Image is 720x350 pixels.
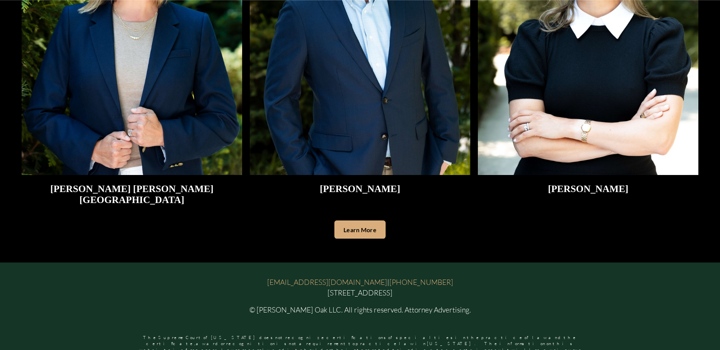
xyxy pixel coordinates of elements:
[389,277,453,288] a: [PHONE_NUMBER]
[22,184,242,205] h2: [PERSON_NAME] [PERSON_NAME][GEOGRAPHIC_DATA]
[132,305,588,316] p: © [PERSON_NAME] Oak LLC. All rights reserved. Attorney Advertising.
[132,277,588,299] p: | [STREET_ADDRESS]
[267,277,387,288] a: [EMAIL_ADDRESS][DOMAIN_NAME]
[334,220,386,239] a: Learn More
[478,184,698,195] h2: [PERSON_NAME]
[250,184,470,195] h2: [PERSON_NAME]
